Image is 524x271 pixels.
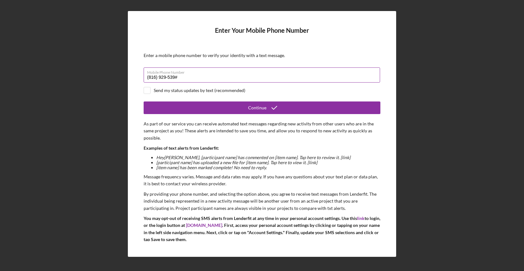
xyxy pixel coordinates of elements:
p: By providing your phone number, and selecting the option above, you agree to receive text message... [144,191,380,212]
p: Message frequency varies. Message and data rates may apply. If you have any questions about your ... [144,173,380,187]
div: Send my status updates by text (recommended) [154,88,245,93]
p: You may opt-out of receiving SMS alerts from Lenderfit at any time in your personal account setti... [144,215,380,243]
div: Continue [248,101,266,114]
p: As part of our service you can receive automated text messages regarding new activity from other ... [144,120,380,141]
h4: Enter Your Mobile Phone Number [144,27,380,43]
li: Hey [PERSON_NAME] , [participant name] has commented on [item name]. Tap here to review it. [link] [156,155,380,160]
a: [DOMAIN_NAME] [186,222,222,228]
li: [item name] has been marked complete! No need to reply. [156,165,380,170]
p: Examples of text alerts from Lenderfit: [144,145,380,152]
li: [participant name] has uploaded a new file for [item name]. Tap here to view it. [link] [156,160,380,165]
a: link [357,216,365,221]
div: Enter a mobile phone number to verify your identity with a text message. [144,53,380,58]
button: Continue [144,101,380,114]
label: Mobile Phone Number [147,68,380,75]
